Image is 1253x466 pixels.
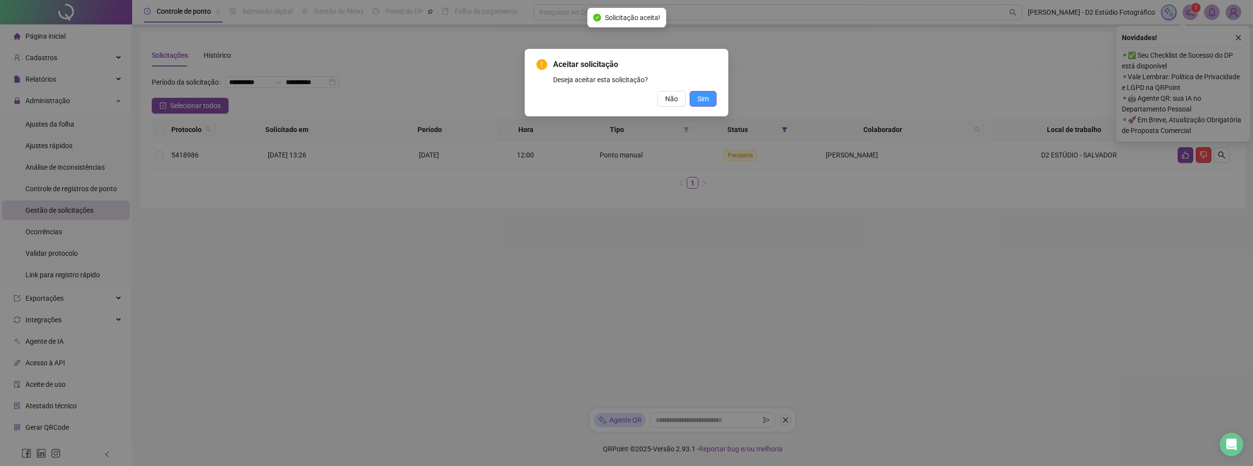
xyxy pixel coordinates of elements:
button: Sim [690,91,717,107]
span: Não [665,93,678,104]
div: Open Intercom Messenger [1220,433,1243,456]
span: exclamation-circle [536,59,547,70]
button: Não [657,91,686,107]
span: Aceitar solicitação [553,59,717,70]
div: Deseja aceitar esta solicitação? [553,74,717,85]
span: check-circle [593,14,601,22]
span: Sim [697,93,709,104]
span: Solicitação aceita! [605,12,660,23]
